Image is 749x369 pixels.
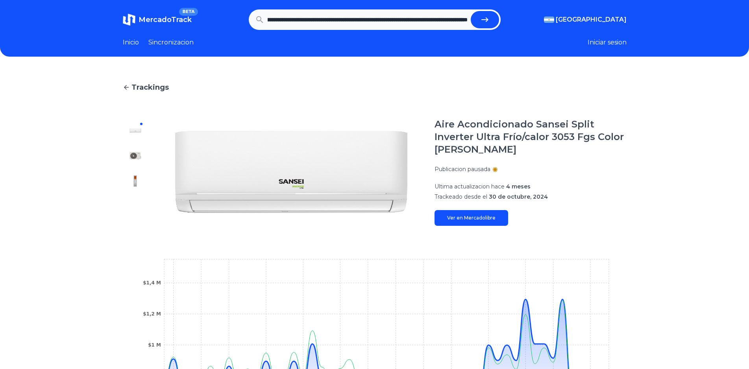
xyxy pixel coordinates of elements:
tspan: $1 M [148,342,161,348]
a: Trackings [123,82,627,93]
span: [GEOGRAPHIC_DATA] [556,15,627,24]
a: Inicio [123,38,139,47]
span: BETA [179,8,198,16]
a: Sincronizacion [148,38,194,47]
tspan: $1,4 M [143,280,161,286]
img: Aire Acondicionado Sansei Split Inverter Ultra Frío/calor 3053 Fgs Color Blanco [129,149,142,162]
button: Iniciar sesion [588,38,627,47]
img: MercadoTrack [123,13,135,26]
span: Trackings [131,82,169,93]
span: 4 meses [506,183,531,190]
span: 30 de octubre, 2024 [489,193,548,200]
img: Aire Acondicionado Sansei Split Inverter Ultra Frío/calor 3053 Fgs Color Blanco [164,118,419,226]
span: Trackeado desde el [435,193,487,200]
tspan: $1,2 M [143,311,161,317]
img: Aire Acondicionado Sansei Split Inverter Ultra Frío/calor 3053 Fgs Color Blanco [129,124,142,137]
span: MercadoTrack [139,15,192,24]
img: Aire Acondicionado Sansei Split Inverter Ultra Frío/calor 3053 Fgs Color Blanco [129,175,142,187]
img: Argentina [544,17,554,23]
a: Ver en Mercadolibre [435,210,508,226]
a: MercadoTrackBETA [123,13,192,26]
span: Ultima actualizacion hace [435,183,505,190]
button: [GEOGRAPHIC_DATA] [544,15,627,24]
h1: Aire Acondicionado Sansei Split Inverter Ultra Frío/calor 3053 Fgs Color [PERSON_NAME] [435,118,627,156]
p: Publicacion pausada [435,165,490,173]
